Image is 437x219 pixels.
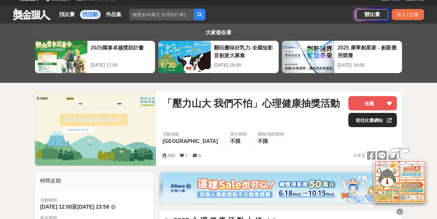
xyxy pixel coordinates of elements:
[356,9,388,20] a: 辦比賽
[162,131,219,137] span: 活動地點
[185,153,188,158] span: 7
[258,138,268,144] span: 不限
[40,197,148,203] span: 活動期間
[204,30,233,35] span: 大家都在看
[158,40,279,73] a: 翻玩臺味好乳力-全國短影音創意大募集[DATE] 18:00
[35,172,153,190] div: 時間走期
[338,44,399,59] div: 2025 康寧創星家 - 創新應用競賽
[35,91,156,166] img: Cover Image
[282,40,402,73] a: 2025 康寧創星家 - 創新應用競賽[DATE] 16:00
[214,44,275,59] div: 翻玩臺味好乳力-全國短影音創意大募集
[91,44,152,59] div: 2025國泰卓越獎助計畫
[80,10,101,19] a: 找活動
[230,131,247,137] div: 身分限制
[348,96,397,110] button: 收藏
[162,138,218,144] span: [GEOGRAPHIC_DATA]
[353,151,365,160] span: 分享至
[129,9,194,20] input: 總獎金40萬元 全球自行車設計比賽
[91,62,152,69] div: [DATE] 17:00
[338,62,399,69] div: [DATE] 16:00
[40,204,72,210] span: [DATE] 12:00
[103,10,124,19] a: 作品集
[258,131,284,137] div: 國籍/地區限制
[374,160,426,203] img: d2146d9a-e6f6-4337-9592-8cefde37ba6b.png
[230,138,241,144] span: 不限
[167,153,175,158] span: 350
[198,153,201,158] span: 0
[214,62,275,69] div: [DATE] 18:00
[392,9,424,20] div: 登入 / 註冊
[57,10,77,19] a: 找比賽
[77,204,109,210] span: [DATE] 23:59
[163,173,398,203] img: dcc59076-91c0-4acb-9c6b-a1d413182f46.png
[35,40,155,73] a: 2025國泰卓越獎助計畫[DATE] 17:00
[162,96,340,111] span: 「壓力山大 我們不怕」心理健康抽獎活動
[348,113,397,127] a: 前往比賽網站
[72,204,77,210] span: 至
